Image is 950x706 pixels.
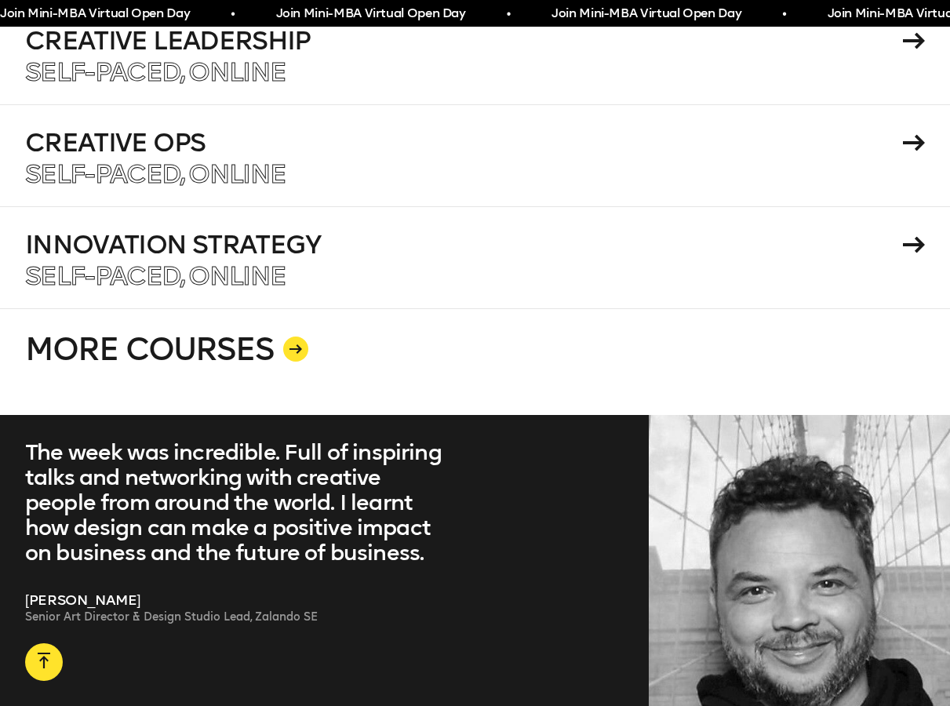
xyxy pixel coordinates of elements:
[25,28,897,53] h4: Creative Leadership
[507,5,511,24] span: •
[25,158,286,190] span: Self-paced, Online
[25,260,286,292] span: Self-paced, Online
[25,232,897,257] h4: Innovation Strategy
[231,5,235,24] span: •
[25,130,897,155] h4: Creative Ops
[25,308,925,415] a: MORE COURSES
[25,591,452,610] p: [PERSON_NAME]
[25,610,452,625] p: Senior Art Director & Design Studio Lead, Zalando SE
[782,5,786,24] span: •
[25,440,452,566] blockquote: The week was incredible. Full of inspiring talks and networking with creative people from around ...
[25,56,286,88] span: Self-paced, Online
